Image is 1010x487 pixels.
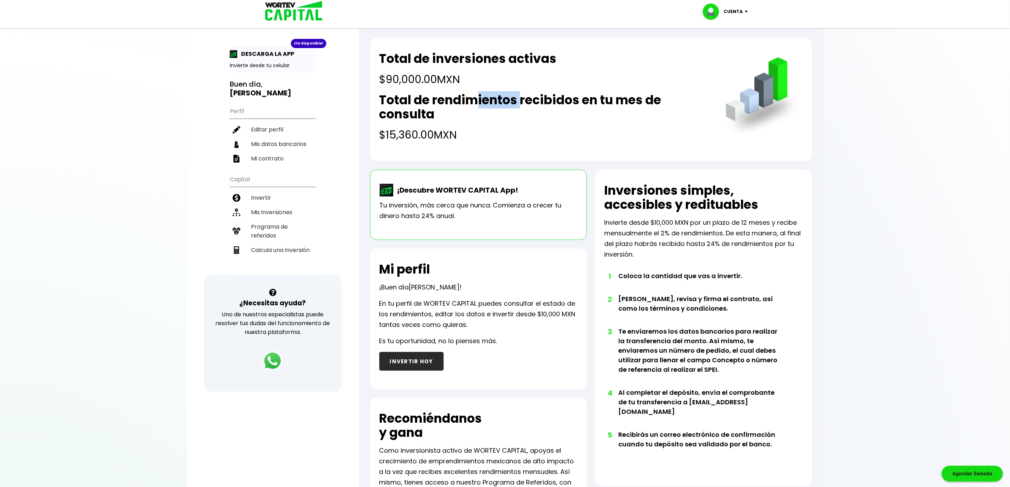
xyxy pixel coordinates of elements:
h2: Mi perfil [379,262,430,276]
h4: $90,000.00 MXN [379,71,557,87]
a: Invertir [230,190,316,205]
span: [PERSON_NAME] [409,283,460,292]
a: Mis inversiones [230,205,316,219]
h3: ¿Necesitas ayuda? [239,298,306,308]
img: invertir-icon.b3b967d7.svg [233,194,240,202]
h3: Buen día, [230,80,316,98]
h2: Recomiéndanos y gana [379,411,482,440]
ul: Perfil [230,103,316,166]
img: editar-icon.952d3147.svg [233,126,240,134]
div: ¡Ya disponible! [291,39,326,48]
b: [PERSON_NAME] [230,88,291,98]
p: ¡Buen día ! [379,282,462,293]
span: 5 [608,430,612,440]
h2: Total de rendimientos recibidos en tu mes de consulta [379,93,711,121]
a: Programa de referidos [230,219,316,243]
p: Es tu oportunidad, no lo pienses más. [379,336,497,346]
li: Al completar el depósito, envía el comprobante de tu transferencia a [EMAIL_ADDRESS][DOMAIN_NAME] [619,388,783,430]
p: Cuenta [724,6,743,17]
p: Tu inversión, más cerca que nunca. Comienza a crecer tu dinero hasta 24% anual. [380,200,577,221]
img: wortev-capital-app-icon [380,184,394,196]
img: datos-icon.10cf9172.svg [233,140,240,148]
p: Uno de nuestros especialistas puede resolver tus dudas del funcionamiento de nuestra plataforma. [213,310,332,336]
a: Calcula una inversión [230,243,316,257]
img: app-icon [230,50,238,58]
span: 3 [608,327,612,337]
img: recomiendanos-icon.9b8e9327.svg [233,227,240,235]
h2: Total de inversiones activas [379,52,557,66]
li: Coloca la cantidad que vas a invertir. [619,271,783,294]
li: [PERSON_NAME], revisa y firma el contrato, así como los términos y condiciones. [619,294,783,327]
p: ¡Descubre WORTEV CAPITAL App! [394,185,518,195]
img: logos_whatsapp-icon.242b2217.svg [263,351,282,371]
a: Mis datos bancarios [230,137,316,151]
li: Te enviaremos los datos bancarios para realizar la transferencia del monto. Así mismo, te enviare... [619,327,783,388]
p: Invierte desde $10,000 MXN por un plazo de 12 meses y recibe mensualmente el 2% de rendimientos. ... [605,217,803,260]
img: calculadora-icon.17d418c4.svg [233,246,240,254]
div: Agendar llamada [942,466,1003,482]
img: contrato-icon.f2db500c.svg [233,155,240,163]
h4: $15,360.00 MXN [379,127,711,143]
img: icon-down [743,11,753,13]
p: Invierte desde tu celular [230,62,316,69]
a: Editar perfil [230,122,316,137]
ul: Capital [230,171,316,275]
img: grafica.516fef24.png [723,57,803,137]
h2: Inversiones simples, accesibles y redituables [605,183,803,212]
p: DESCARGA LA APP [238,49,294,58]
a: Mi contrato [230,151,316,166]
button: INVERTIR HOY [379,352,444,371]
p: En tu perfil de WORTEV CAPITAL puedes consultar el estado de los rendimientos, editar los datos e... [379,298,578,330]
img: inversiones-icon.6695dc30.svg [233,209,240,216]
span: 2 [608,294,612,305]
img: profile-image [703,4,724,20]
li: Recibirás un correo electrónico de confirmación cuando tu depósito sea validado por el banco. [619,430,783,462]
span: 4 [608,388,612,398]
span: 1 [608,271,612,282]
